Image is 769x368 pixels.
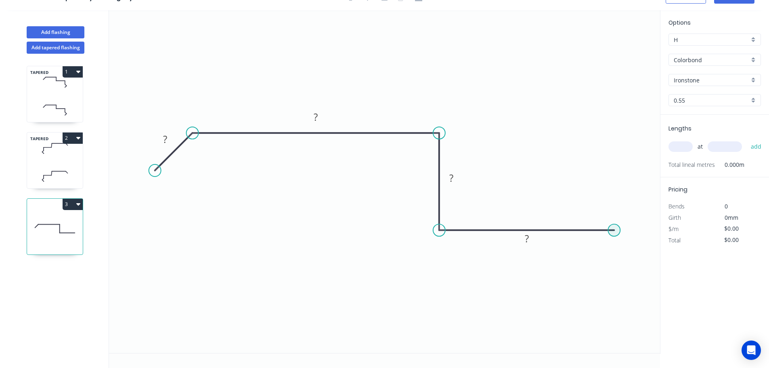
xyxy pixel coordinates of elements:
[742,341,761,360] div: Open Intercom Messenger
[674,76,749,84] input: Colour
[668,185,687,193] span: Pricing
[525,232,529,245] tspan: ?
[668,225,679,233] span: $/m
[674,36,749,44] input: Price level
[63,199,83,210] button: 3
[668,214,681,221] span: Girth
[725,214,738,221] span: 0mm
[668,19,691,27] span: Options
[715,159,744,170] span: 0.000m
[109,10,660,353] svg: 0
[63,132,83,144] button: 2
[668,236,681,244] span: Total
[668,202,685,210] span: Bends
[674,56,749,64] input: Material
[674,96,749,105] input: Thickness
[449,171,453,185] tspan: ?
[63,66,83,78] button: 1
[698,141,703,152] span: at
[668,159,715,170] span: Total lineal metres
[27,42,84,54] button: Add tapered flashing
[314,110,318,124] tspan: ?
[27,26,84,38] button: Add flashing
[747,140,766,154] button: add
[725,202,728,210] span: 0
[668,124,691,132] span: Lengths
[163,132,167,146] tspan: ?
